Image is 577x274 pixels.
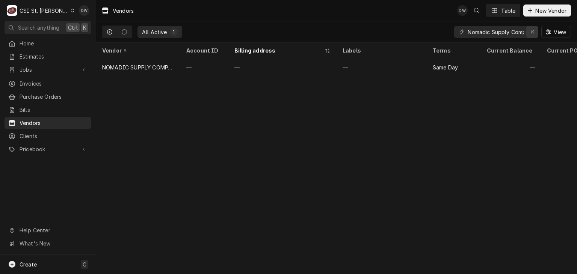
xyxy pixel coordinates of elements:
div: All Active [142,28,167,36]
div: DW [79,5,89,16]
span: Bills [20,106,88,114]
input: Keyword search [468,26,524,38]
span: Help Center [20,226,87,234]
button: Open search [471,5,483,17]
span: Clients [20,132,88,140]
span: Estimates [20,53,88,60]
a: Go to Jobs [5,63,91,76]
div: DW [457,5,468,16]
div: NOMADIC SUPPLY COMPANY [102,63,174,71]
button: New Vendor [523,5,571,17]
div: Account ID [186,47,221,54]
div: CSI St. Louis's Avatar [7,5,17,16]
button: View [541,26,571,38]
span: Jobs [20,66,76,74]
div: C [7,5,17,16]
span: Purchase Orders [20,93,88,101]
div: Same Day [433,63,458,71]
span: New Vendor [534,7,568,15]
div: — [481,58,541,76]
a: Go to Pricebook [5,143,91,155]
a: Purchase Orders [5,90,91,103]
div: Vendor [102,47,173,54]
div: CSI St. [PERSON_NAME] [20,7,68,15]
span: Create [20,261,37,268]
span: Ctrl [68,24,78,32]
a: Go to What's New [5,237,91,250]
a: Go to Help Center [5,224,91,236]
div: Dyane Weber's Avatar [79,5,89,16]
div: Billing address [234,47,323,54]
span: C [83,260,86,268]
span: Search anything [18,24,59,32]
a: Clients [5,130,91,142]
div: — [180,58,228,76]
div: Labels [343,47,421,54]
span: K [83,24,86,32]
div: Current Balance [487,47,533,54]
div: 1 [172,28,176,36]
div: Dyane Weber's Avatar [457,5,468,16]
span: Home [20,39,88,47]
a: Bills [5,104,91,116]
span: Pricebook [20,145,76,153]
a: Vendors [5,117,91,129]
div: — [228,58,337,76]
button: Erase input [526,26,538,38]
div: Terms [433,47,473,54]
div: Table [501,7,516,15]
div: — [337,58,427,76]
span: What's New [20,239,87,247]
a: Invoices [5,77,91,90]
button: Search anythingCtrlK [5,21,91,34]
span: Invoices [20,80,88,87]
a: Home [5,37,91,50]
a: Estimates [5,50,91,63]
span: Vendors [20,119,88,127]
span: View [552,28,568,36]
